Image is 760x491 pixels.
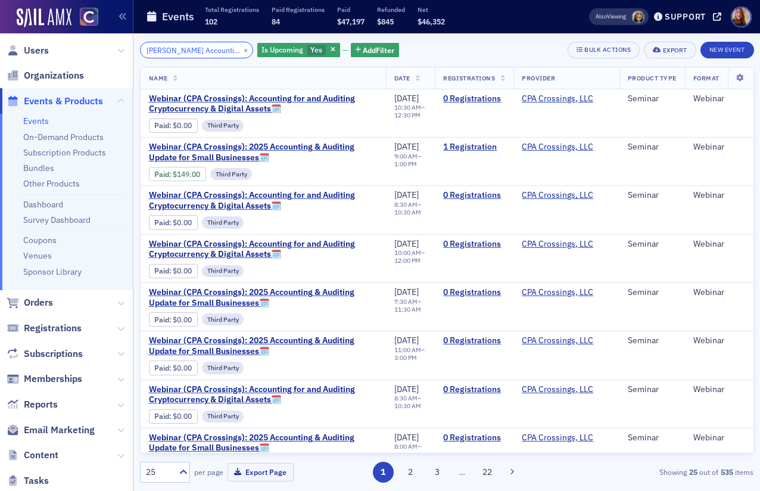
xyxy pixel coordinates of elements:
div: Seminar [628,142,677,153]
button: 1 [373,462,394,483]
div: Paid: 0 - $0 [149,215,198,229]
span: : [154,266,173,275]
span: : [154,170,173,179]
div: Seminar [628,239,677,250]
div: Third Party [202,265,244,277]
span: $0.00 [173,266,192,275]
div: Seminar [628,287,677,298]
span: $845 [377,17,394,26]
time: 11:00 AM [394,346,421,354]
a: CPA Crossings, LLC [522,335,593,346]
a: Webinar (CPA Crossings): Accounting for and Auditing Cryptocurrency & Digital Assets🗓️ [149,190,378,211]
div: Paid: 0 - $0 [149,119,198,133]
time: 12:00 PM [394,450,421,459]
span: [DATE] [394,93,419,104]
a: 0 Registrations [443,384,505,395]
p: Refunded [377,5,405,14]
a: 1 Registration [443,142,505,153]
span: $0.00 [173,218,192,227]
span: [DATE] [394,189,419,200]
a: 0 Registrations [443,239,505,250]
a: Webinar (CPA Crossings): Accounting for and Auditing Cryptocurrency & Digital Assets🗓️ [149,94,378,114]
time: 1:00 PM [394,160,417,168]
div: Export [663,47,687,54]
span: $47,197 [337,17,365,26]
button: New Event [700,42,754,58]
div: Bulk Actions [584,46,631,53]
button: 2 [400,462,421,483]
a: 0 Registrations [443,190,505,201]
div: Yes [257,43,340,58]
a: Paid [154,170,169,179]
span: Registrations [24,322,82,335]
button: Export [644,42,696,58]
span: Name [149,74,168,82]
a: Memberships [7,372,82,386]
span: CPA Crossings, LLC [522,433,597,443]
span: $0.00 [173,412,192,421]
div: Paid: 0 - $0 [149,264,198,278]
div: 25 [146,466,172,478]
div: Third Party [202,120,244,132]
div: Webinar [693,142,745,153]
button: Bulk Actions [568,42,640,58]
a: Subscriptions [7,347,83,361]
div: Third Party [202,362,244,374]
span: : [154,121,173,130]
time: 12:00 PM [394,256,421,265]
span: : [154,412,173,421]
a: Webinar (CPA Crossings): 2025 Accounting & Auditing Update for Small Businesses🗓️ [149,142,378,163]
div: Webinar [693,190,745,201]
a: Bundles [23,163,54,173]
div: Webinar [693,287,745,298]
div: Paid: 1 - $14900 [149,167,206,181]
div: – [394,298,427,313]
time: 11:30 AM [394,305,421,313]
span: Subscriptions [24,347,83,361]
div: Seminar [628,384,677,395]
a: Venues [23,250,52,261]
a: Coupons [23,235,57,245]
a: Content [7,449,58,462]
a: 0 Registrations [443,433,505,443]
div: Webinar [693,384,745,395]
time: 3:00 PM [394,353,417,362]
button: AddFilter [351,43,400,58]
div: Showing out of items [557,467,754,477]
a: Subscription Products [23,147,106,158]
button: Export Page [228,463,294,481]
a: Webinar (CPA Crossings): Accounting for and Auditing Cryptocurrency & Digital Assets🗓️ [149,384,378,405]
a: Webinar (CPA Crossings): 2025 Accounting & Auditing Update for Small Businesses🗓️ [149,287,378,308]
div: Third Party [210,168,253,180]
a: Survey Dashboard [23,215,91,225]
p: Paid Registrations [272,5,325,14]
span: Format [693,74,719,82]
span: Lauren Standiford [632,11,644,23]
a: 0 Registrations [443,287,505,298]
div: Third Party [202,216,244,228]
time: 8:00 AM [394,442,418,450]
a: New Event [700,43,754,54]
span: Date [394,74,410,82]
time: 10:00 AM [394,248,421,257]
span: Webinar (CPA Crossings): 2025 Accounting & Auditing Update for Small Businesses🗓️ [149,433,378,453]
img: SailAMX [17,8,71,27]
time: 10:30 AM [394,103,421,111]
a: Other Products [23,178,80,189]
a: Paid [154,121,169,130]
time: 10:30 AM [394,208,421,216]
div: – [394,443,427,458]
span: [DATE] [394,141,419,152]
img: SailAMX [80,8,98,26]
span: CPA Crossings, LLC [522,335,597,346]
span: CPA Crossings, LLC [522,190,597,201]
time: 12:30 PM [394,111,421,119]
time: 8:30 AM [394,394,418,402]
span: Yes [310,45,322,54]
a: Events [23,116,49,126]
span: 102 [205,17,217,26]
span: : [154,315,173,324]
